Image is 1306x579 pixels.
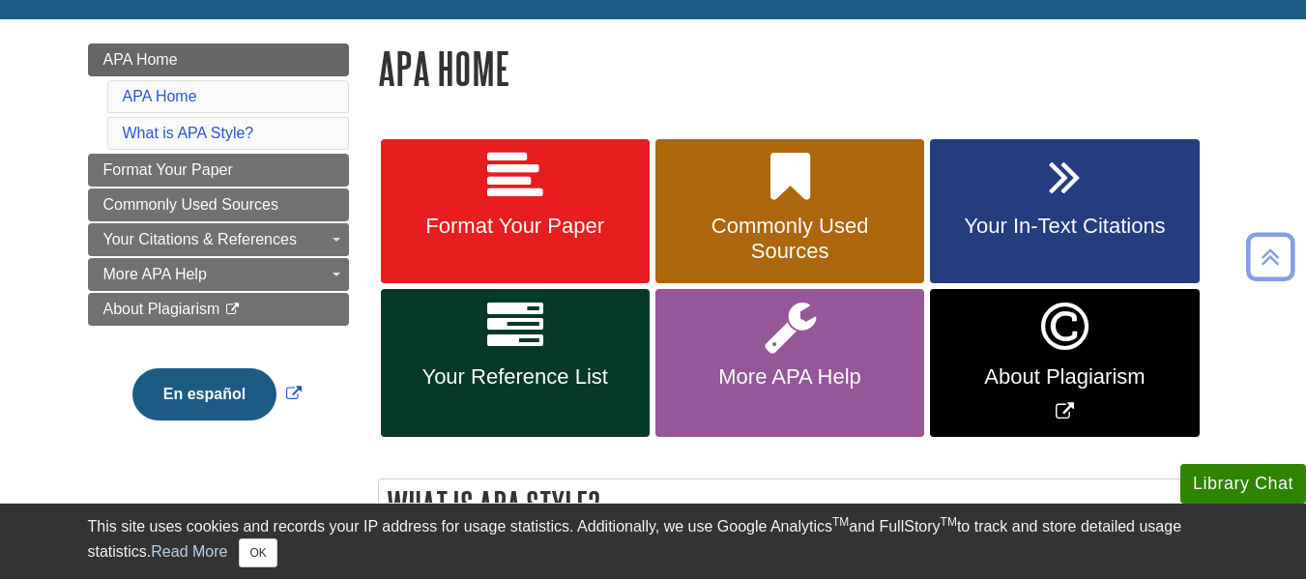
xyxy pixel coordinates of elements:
i: This link opens in a new window [224,304,241,316]
div: This site uses cookies and records your IP address for usage statistics. Additionally, we use Goo... [88,515,1219,567]
div: Guide Page Menu [88,43,349,453]
a: More APA Help [88,258,349,291]
a: Commonly Used Sources [655,139,924,284]
h1: APA Home [378,43,1219,93]
a: Back to Top [1239,244,1301,270]
a: What is APA Style? [123,125,254,141]
button: Library Chat [1180,464,1306,504]
span: About Plagiarism [944,364,1184,390]
span: About Plagiarism [103,301,220,317]
a: APA Home [123,88,197,104]
a: Link opens in new window [128,386,306,402]
a: Commonly Used Sources [88,188,349,221]
a: Your Citations & References [88,223,349,256]
span: APA Home [103,51,178,68]
a: Format Your Paper [381,139,650,284]
sup: TM [832,515,849,529]
span: More APA Help [670,364,910,390]
span: Format Your Paper [103,161,233,178]
span: Your In-Text Citations [944,214,1184,239]
a: Format Your Paper [88,154,349,187]
a: APA Home [88,43,349,76]
sup: TM [941,515,957,529]
a: Read More [151,543,227,560]
h2: What is APA Style? [379,479,1218,531]
span: Commonly Used Sources [670,214,910,264]
span: Your Citations & References [103,231,297,247]
a: Your In-Text Citations [930,139,1199,284]
a: Link opens in new window [930,289,1199,437]
a: Your Reference List [381,289,650,437]
span: Your Reference List [395,364,635,390]
a: About Plagiarism [88,293,349,326]
button: En español [132,368,276,420]
a: More APA Help [655,289,924,437]
button: Close [239,538,276,567]
span: Format Your Paper [395,214,635,239]
span: Commonly Used Sources [103,196,278,213]
span: More APA Help [103,266,207,282]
